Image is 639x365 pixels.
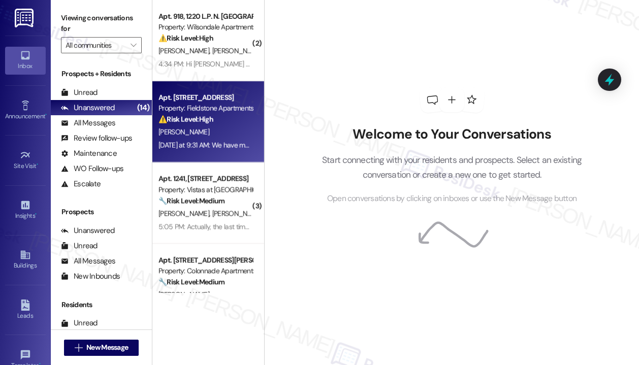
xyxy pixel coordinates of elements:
span: [PERSON_NAME] [212,46,263,55]
div: Review follow-ups [61,133,132,144]
span: [PERSON_NAME] [158,127,209,137]
span: Open conversations by clicking on inboxes or use the New Message button [327,192,577,205]
div: Apt. [STREET_ADDRESS] [158,92,252,103]
div: Escalate [61,179,101,189]
div: Prospects + Residents [51,69,152,79]
div: (14) [135,100,152,116]
div: All Messages [61,118,115,128]
div: All Messages [61,256,115,267]
div: Apt. 918, 1220 L.P. N. [GEOGRAPHIC_DATA] [158,11,252,22]
div: Unread [61,318,98,328]
div: Property: Wilsondale Apartments [158,22,252,32]
div: Apt. 1241, [STREET_ADDRESS] [158,174,252,184]
a: Insights • [5,196,46,224]
span: • [37,161,38,168]
p: Start connecting with your residents and prospects. Select an existing conversation or create a n... [307,153,597,182]
div: WO Follow-ups [61,163,123,174]
span: [PERSON_NAME] [158,209,212,218]
div: Property: Vistas at [GEOGRAPHIC_DATA] [158,184,252,195]
div: Maintenance [61,148,117,159]
span: [PERSON_NAME] [158,46,212,55]
div: Property: Colonnade Apartments [158,266,252,276]
div: Unread [61,87,98,98]
i:  [131,41,136,49]
div: Residents [51,300,152,310]
div: Unread [61,241,98,251]
a: Site Visit • [5,147,46,174]
img: ResiDesk Logo [15,9,36,27]
span: [PERSON_NAME] [212,209,263,218]
div: Apt. [STREET_ADDRESS][PERSON_NAME] [158,255,252,266]
div: Property: Fieldstone Apartments [158,103,252,114]
a: Leads [5,296,46,324]
span: • [35,211,37,218]
h2: Welcome to Your Conversations [307,126,597,143]
div: Prospects [51,207,152,217]
div: Unanswered [61,103,115,113]
span: [PERSON_NAME] [158,290,209,299]
strong: ⚠️ Risk Level: High [158,115,213,124]
strong: 🔧 Risk Level: Medium [158,196,225,205]
strong: ⚠️ Risk Level: High [158,34,213,43]
button: New Message [64,340,139,356]
a: Buildings [5,246,46,274]
input: All communities [66,37,125,53]
span: New Message [86,342,128,353]
i:  [75,344,82,352]
strong: 🔧 Risk Level: Medium [158,277,225,286]
div: Unanswered [61,225,115,236]
div: New Inbounds [61,271,120,282]
label: Viewing conversations for [61,10,142,37]
span: • [45,111,47,118]
a: Inbox [5,47,46,74]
